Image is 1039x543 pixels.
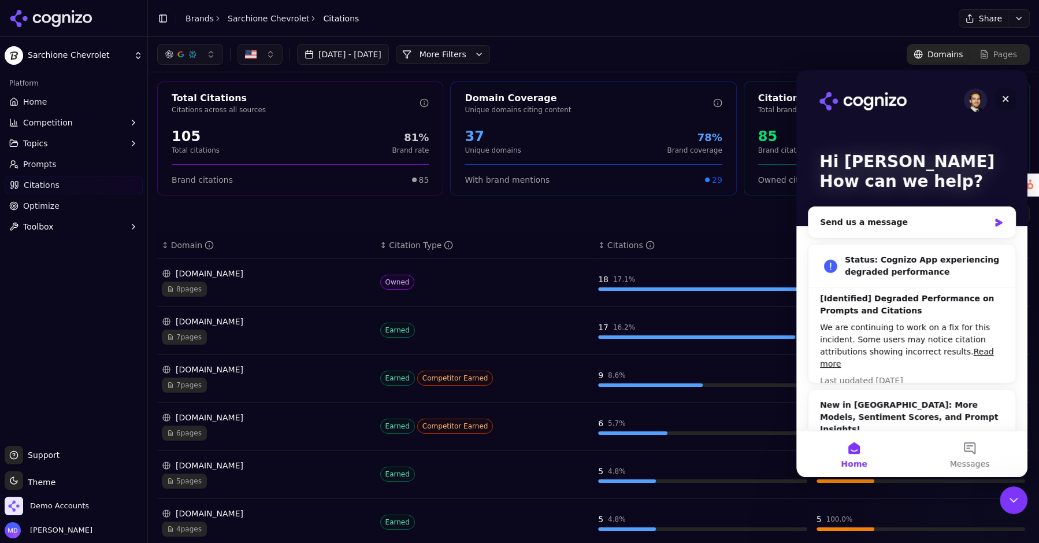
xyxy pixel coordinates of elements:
[1000,486,1027,514] iframe: Intercom live chat
[465,105,713,114] p: Unique domains citing content
[608,419,626,428] div: 5.7 %
[162,282,207,297] span: 8 pages
[162,474,207,489] span: 5 pages
[162,378,207,393] span: 7 pages
[758,174,823,186] span: Owned citations
[185,14,214,23] a: Brands
[598,466,603,477] div: 5
[927,49,963,60] span: Domains
[465,127,521,146] div: 37
[380,239,589,251] div: ↕Citation Type
[796,70,1027,477] iframe: Intercom live chat
[712,174,722,186] span: 29
[758,91,1006,105] div: Citation Breakdown
[417,371,493,386] span: Competitor Earned
[23,449,60,461] span: Support
[28,50,129,61] span: Sarchione Chevrolet
[23,138,48,149] span: Topics
[389,239,453,251] div: Citation Type
[758,105,1006,114] p: Total brand citations
[667,130,722,146] div: 78%
[23,478,55,487] span: Theme
[5,176,143,194] a: Citations
[5,522,92,538] button: Open user button
[598,370,603,381] div: 9
[465,91,713,105] div: Domain Coverage
[5,74,143,93] div: Platform
[380,275,415,290] span: Owned
[417,419,493,434] span: Competitor Earned
[380,323,415,338] span: Earned
[959,9,1008,28] button: Share
[5,497,23,515] img: Demo Accounts
[228,13,309,24] a: Sarchione Chevrolet
[23,96,47,108] span: Home
[376,232,594,258] th: citationTypes
[162,412,371,423] div: [DOMAIN_NAME]
[5,197,143,215] a: Optimize
[380,515,415,530] span: Earned
[758,127,811,146] div: 85
[5,46,23,65] img: Sarchione Chevrolet
[607,239,655,251] div: Citations
[162,316,371,327] div: [DOMAIN_NAME]
[608,467,626,476] div: 4.8 %
[465,174,550,186] span: With brand mentions
[172,91,420,105] div: Total Citations
[608,371,626,380] div: 8.6 %
[25,525,92,535] span: [PERSON_NAME]
[380,419,415,434] span: Earned
[598,514,603,525] div: 5
[667,146,722,155] p: Brand coverage
[396,45,490,64] button: More Filters
[758,146,811,155] p: Brand citations
[5,522,21,538] img: Melissa Dowd
[598,274,608,285] div: 18
[23,117,73,128] span: Competition
[598,418,603,429] div: 6
[598,322,608,333] div: 17
[23,221,54,232] span: Toolbox
[5,155,143,173] a: Prompts
[5,93,143,111] a: Home
[162,364,371,375] div: [DOMAIN_NAME]
[172,174,233,186] span: Brand citations
[30,501,89,511] span: Demo Accounts
[162,426,207,441] span: 6 pages
[157,232,376,258] th: domain
[613,275,635,284] div: 17.1 %
[817,514,822,525] div: 5
[598,239,807,251] div: ↕Citations
[162,460,371,471] div: [DOMAIN_NAME]
[162,508,371,519] div: [DOMAIN_NAME]
[613,323,635,332] div: 16.2 %
[24,179,60,191] span: Citations
[172,105,420,114] p: Citations across all sources
[245,49,257,60] img: US
[593,232,812,258] th: totalCitationCount
[392,146,429,155] p: Brand rate
[162,268,371,279] div: [DOMAIN_NAME]
[380,467,415,482] span: Earned
[5,497,89,515] button: Open organization switcher
[5,134,143,153] button: Topics
[162,522,207,537] span: 4 pages
[297,44,389,65] button: [DATE] - [DATE]
[23,158,57,170] span: Prompts
[5,113,143,132] button: Competition
[162,330,207,345] span: 7 pages
[5,217,143,236] button: Toolbox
